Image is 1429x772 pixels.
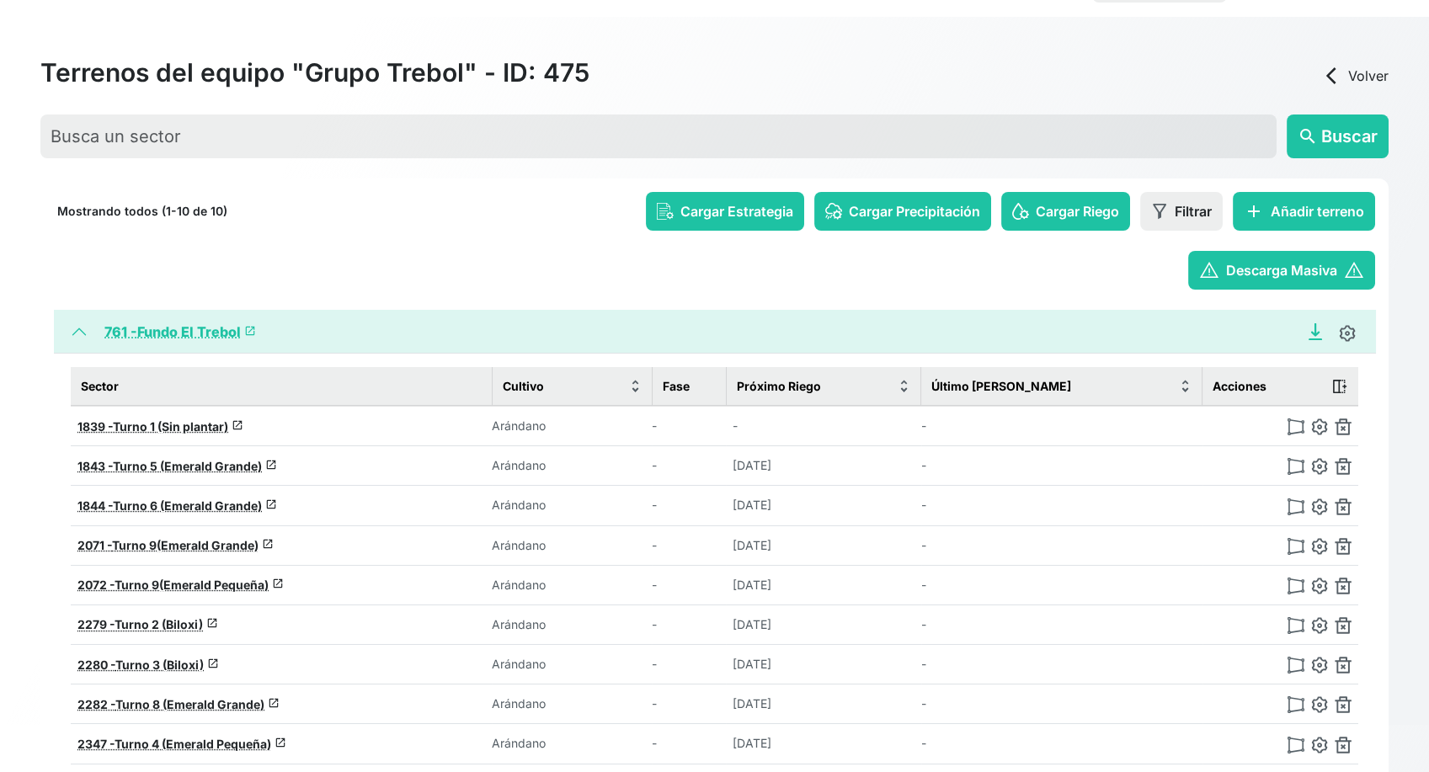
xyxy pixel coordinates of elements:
img: delete [1335,458,1352,475]
span: Sector [81,377,119,395]
td: - [652,684,726,724]
a: Descargar Recomendación de Riego en PDF [1298,323,1332,340]
span: launch [206,617,218,629]
a: 2347 -Turno 4 (Emerald Pequeña)launch [77,737,286,751]
img: modify-polygon [1288,737,1304,753]
span: launch [268,697,280,709]
img: delete [1335,737,1352,753]
td: Arándano [492,684,652,724]
td: - [652,724,726,764]
img: irrigation-config [1012,203,1029,220]
span: Acciones [1213,377,1266,395]
p: Mostrando todos (1-10 de 10) [57,203,227,220]
img: modify-polygon [1288,578,1304,594]
span: Turno 5 (Emerald Grande) [113,459,262,473]
button: 761 -Fundo El Trebollaunch [54,310,1376,354]
span: 2071 - [77,538,112,552]
span: Cargar Estrategia [680,201,793,221]
img: delete [1335,696,1352,713]
td: - [921,684,1202,724]
td: Arándano [492,565,652,604]
span: 1843 - [77,459,113,473]
span: 1839 - [77,419,113,434]
img: edit [1311,538,1328,555]
p: [DATE] [733,616,825,633]
a: 2282 -Turno 8 (Emerald Grande)launch [77,697,280,711]
span: arrow_back_ios [1321,66,1341,86]
a: arrow_back_iosVolver [1321,66,1389,86]
span: add [1244,201,1264,221]
button: warningDescarga Masivawarning [1188,251,1375,290]
span: Turno 8 (Emerald Grande) [115,697,264,711]
td: - [921,446,1202,486]
img: filter [1151,203,1168,220]
img: modify-polygon [1288,458,1304,475]
img: strategy-config [657,203,674,220]
button: Cargar Riego [1001,192,1130,231]
p: [DATE] [733,537,825,554]
img: delete [1335,617,1352,634]
span: Próximo Riego [737,377,821,395]
p: [DATE] [733,577,825,594]
td: - [921,565,1202,604]
td: Arándano [492,406,652,446]
img: edit [1311,578,1328,594]
span: Cultivo [503,377,544,395]
span: Turno 3 (Biloxi) [115,658,204,672]
td: - [652,486,726,525]
span: launch [207,658,219,669]
span: Buscar [1321,124,1378,149]
img: edit [1311,617,1328,634]
td: - [652,406,726,446]
img: modify-polygon [1288,617,1304,634]
span: launch [232,419,243,431]
a: 761 -Fundo El Trebollaunch [104,323,256,340]
span: Cargar Precipitación [849,201,980,221]
h2: Terrenos del equipo "Grupo Trebol" - ID: 475 [40,57,589,88]
span: launch [262,538,274,550]
a: 2072 -Turno 9(Emerald Pequeña)launch [77,578,284,592]
img: delete [1335,498,1352,515]
span: launch [275,737,286,748]
img: rain-config [825,203,842,220]
td: - [652,446,726,486]
a: 1839 -Turno 1 (Sin plantar)launch [77,419,243,434]
img: edit [1339,325,1356,342]
img: delete [1335,418,1352,435]
span: Cargar Riego [1036,201,1119,221]
td: Arándano [492,446,652,486]
td: Arándano [492,486,652,525]
img: edit [1311,498,1328,515]
img: modify-polygon [1288,538,1304,555]
img: edit [1311,657,1328,674]
span: 2280 - [77,658,115,672]
td: - [921,724,1202,764]
img: modify-polygon [1288,498,1304,515]
a: 1844 -Turno 6 (Emerald Grande)launch [77,498,277,513]
img: modify-polygon [1288,418,1304,435]
img: delete [1335,578,1352,594]
td: - [921,525,1202,565]
td: Arándano [492,604,652,644]
p: [DATE] [733,457,825,474]
span: Fase [663,377,690,395]
img: delete [1335,538,1352,555]
td: - [652,525,726,565]
img: edit [1311,696,1328,713]
button: searchBuscar [1287,114,1389,158]
a: 1843 -Turno 5 (Emerald Grande)launch [77,459,277,473]
span: Último [PERSON_NAME] [931,377,1071,395]
img: sort [629,380,642,392]
p: [DATE] [733,497,825,514]
img: modify-polygon [1288,696,1304,713]
td: - [921,486,1202,525]
span: Turno 9(Emerald Pequeña) [115,578,269,592]
span: Turno 6 (Emerald Grande) [113,498,262,513]
span: 2072 - [77,578,115,592]
p: - [733,418,825,434]
span: launch [265,498,277,510]
img: sort [898,380,910,392]
td: Arándano [492,645,652,684]
span: launch [265,459,277,471]
span: 1844 - [77,498,113,513]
